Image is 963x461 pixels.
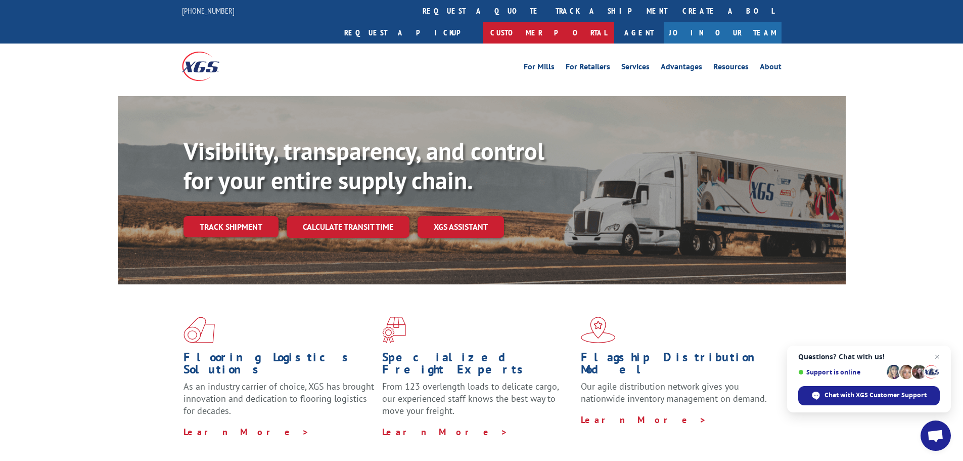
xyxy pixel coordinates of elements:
[661,63,702,74] a: Advantages
[760,63,782,74] a: About
[337,22,483,44] a: Request a pickup
[621,63,650,74] a: Services
[824,391,927,400] span: Chat with XGS Customer Support
[713,63,749,74] a: Resources
[382,317,406,343] img: xgs-icon-focused-on-flooring-red
[184,426,309,438] a: Learn More >
[798,353,940,361] span: Questions? Chat with us!
[581,381,767,404] span: Our agile distribution network gives you nationwide inventory management on demand.
[184,381,374,416] span: As an industry carrier of choice, XGS has brought innovation and dedication to flooring logistics...
[566,63,610,74] a: For Retailers
[184,135,544,196] b: Visibility, transparency, and control for your entire supply chain.
[184,317,215,343] img: xgs-icon-total-supply-chain-intelligence-red
[382,381,573,426] p: From 123 overlength loads to delicate cargo, our experienced staff knows the best way to move you...
[184,216,279,237] a: Track shipment
[382,426,508,438] a: Learn More >
[921,421,951,451] a: Open chat
[581,351,772,381] h1: Flagship Distribution Model
[798,386,940,405] span: Chat with XGS Customer Support
[581,317,616,343] img: xgs-icon-flagship-distribution-model-red
[798,368,883,376] span: Support is online
[581,414,707,426] a: Learn More >
[184,351,375,381] h1: Flooring Logistics Solutions
[664,22,782,44] a: Join Our Team
[418,216,504,238] a: XGS ASSISTANT
[382,351,573,381] h1: Specialized Freight Experts
[524,63,555,74] a: For Mills
[614,22,664,44] a: Agent
[287,216,409,238] a: Calculate transit time
[483,22,614,44] a: Customer Portal
[182,6,235,16] a: [PHONE_NUMBER]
